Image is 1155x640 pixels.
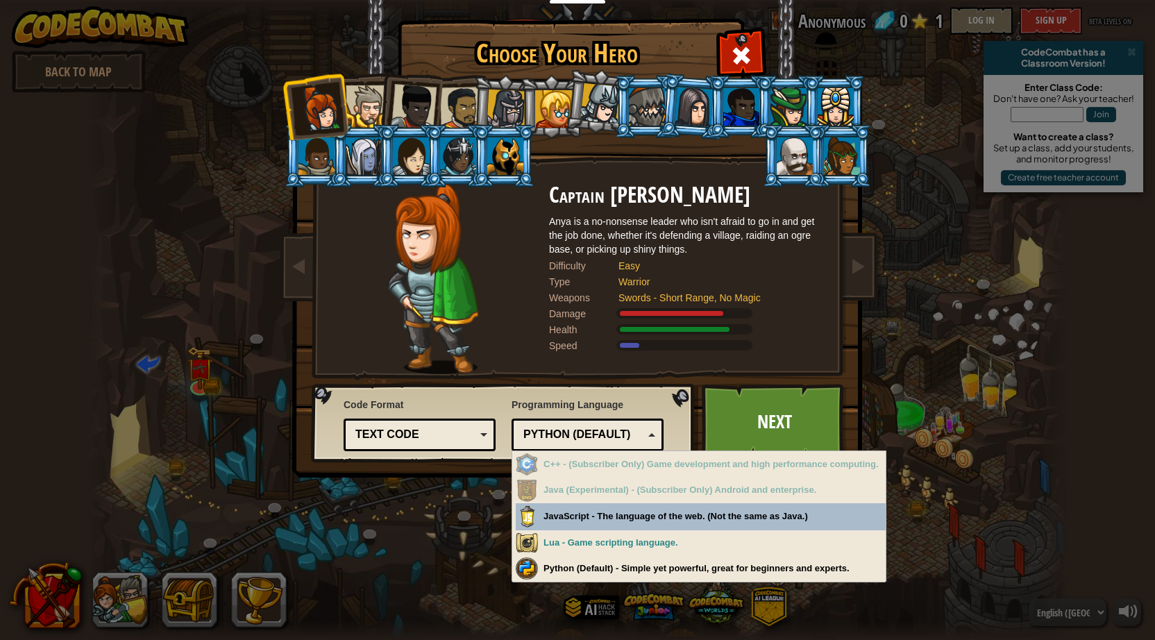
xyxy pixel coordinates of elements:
[549,259,618,273] div: Difficulty
[516,451,886,478] div: Subscriber Only
[378,124,441,187] li: Illia Shieldsmith
[401,39,713,68] h1: Choose Your Hero
[549,339,618,353] div: Speed
[756,75,818,138] li: Naria of the Leaf
[523,427,643,443] div: Python (Default)
[516,477,886,504] div: Subscriber Only
[762,124,825,187] li: Okar Stompfoot
[355,427,475,443] div: Text code
[425,124,488,187] li: Usara Master Wizard
[425,74,489,139] li: Alejandro the Duelist
[709,75,771,138] li: Gordon the Stalwart
[471,74,537,140] li: Amara Arrowhead
[549,339,827,353] div: Moves at 6 meters per second.
[803,75,866,138] li: Pender Spellbane
[473,124,535,187] li: Ritic the Cold
[549,323,618,337] div: Health
[284,124,346,187] li: Arryn Stonewall
[331,73,394,136] li: Sir Tharin Thunderfist
[516,503,886,530] div: JavaScript - The language of the web. (Not the same as Java.)
[387,183,478,374] img: captain-pose.png
[512,398,664,412] span: Programming Language
[344,398,496,412] span: Code Format
[549,291,618,305] div: Weapons
[281,72,349,140] li: Captain Anya Weston
[618,259,813,273] div: Easy
[549,275,618,289] div: Type
[549,183,827,208] h2: Captain [PERSON_NAME]
[614,75,677,138] li: Senick Steelclaw
[659,73,726,140] li: Omarn Brewstone
[376,70,444,138] li: Lady Ida Justheart
[549,307,827,321] div: Deals 120% of listed Warrior weapon damage.
[516,530,886,557] div: Lua - Game scripting language.
[516,555,886,582] div: Python (Default) - Simple yet powerful, great for beginners and experts.
[520,75,582,138] li: Miss Hushbaum
[618,291,813,305] div: Swords - Short Range, No Magic
[311,384,698,463] img: language-selector-background.png
[549,214,827,256] div: Anya is a no-nonsense leader who isn't afraid to go in and get the job done, whether it's defendi...
[564,67,632,136] li: Hattori Hanzō
[618,275,813,289] div: Warrior
[549,323,827,337] div: Gains 140% of listed Warrior armor health.
[809,124,872,187] li: Zana Woodheart
[702,384,847,460] a: Next
[549,307,618,321] div: Damage
[331,124,394,187] li: Nalfar Cryptor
